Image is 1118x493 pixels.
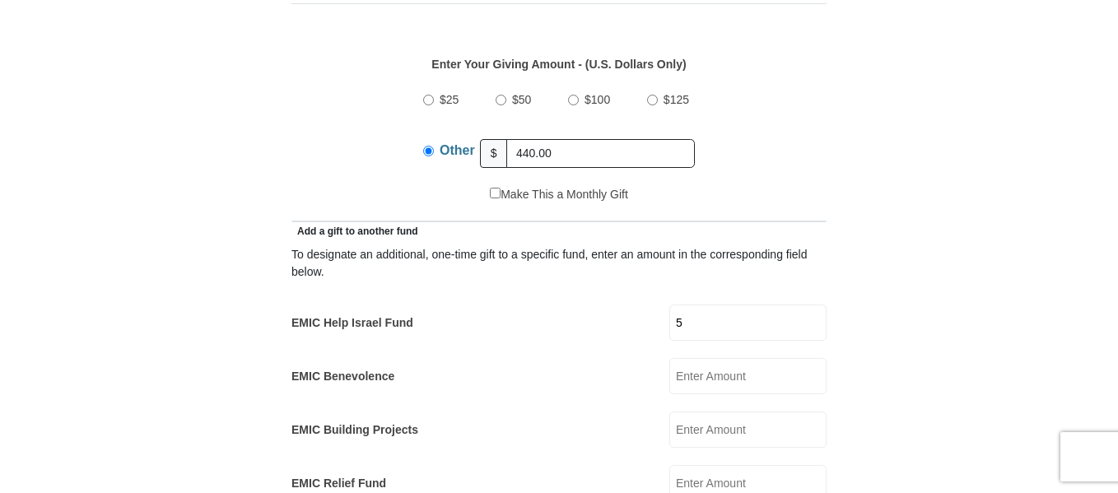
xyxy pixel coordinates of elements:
[440,93,459,106] span: $25
[490,186,628,203] label: Make This a Monthly Gift
[291,226,418,237] span: Add a gift to another fund
[440,143,475,157] span: Other
[431,58,686,71] strong: Enter Your Giving Amount - (U.S. Dollars Only)
[669,358,827,394] input: Enter Amount
[585,93,610,106] span: $100
[669,305,827,341] input: Enter Amount
[480,139,508,168] span: $
[512,93,531,106] span: $50
[291,368,394,385] label: EMIC Benevolence
[664,93,689,106] span: $125
[291,246,827,281] div: To designate an additional, one-time gift to a specific fund, enter an amount in the correspondin...
[291,421,418,439] label: EMIC Building Projects
[490,188,501,198] input: Make This a Monthly Gift
[506,139,695,168] input: Other Amount
[291,314,413,332] label: EMIC Help Israel Fund
[291,475,386,492] label: EMIC Relief Fund
[669,412,827,448] input: Enter Amount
